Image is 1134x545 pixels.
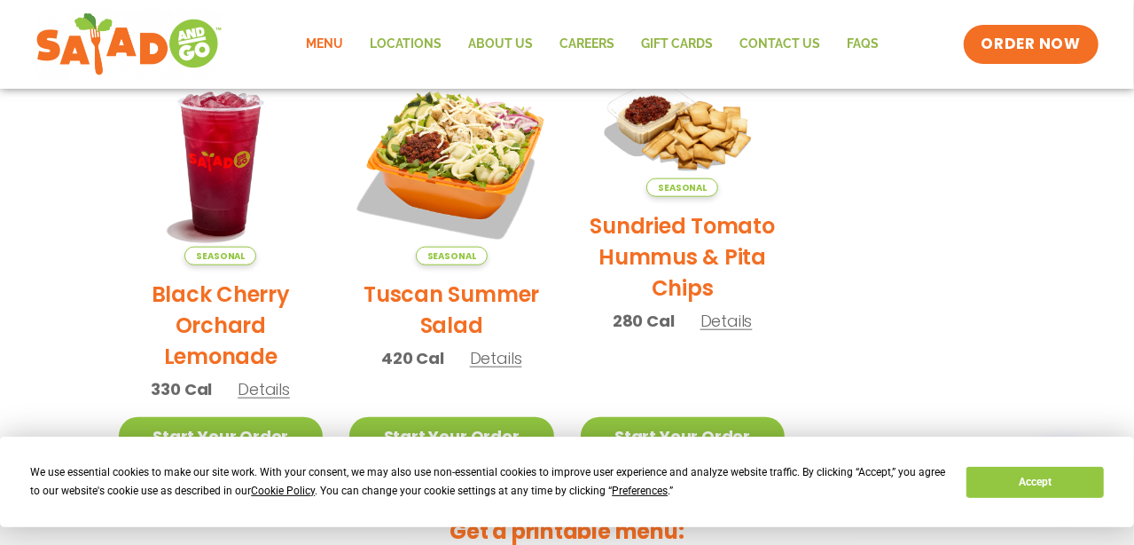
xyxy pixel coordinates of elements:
span: Cookie Policy [251,485,315,497]
a: Start Your Order [349,417,554,455]
a: Start Your Order [581,417,786,455]
nav: Menu [293,24,893,65]
img: Product photo for Tuscan Summer Salad [349,61,554,266]
span: ORDER NOW [981,34,1081,55]
a: FAQs [834,24,893,65]
h2: Tuscan Summer Salad [349,279,554,341]
a: Locations [357,24,456,65]
span: Seasonal [416,247,488,265]
button: Accept [966,467,1103,498]
span: Details [470,347,522,369]
a: Careers [547,24,629,65]
span: Details [238,378,290,400]
span: Preferences [612,485,668,497]
a: Menu [293,24,357,65]
span: 330 Cal [152,377,213,401]
a: GIFT CARDS [629,24,727,65]
span: Details [700,310,753,332]
a: Contact Us [727,24,834,65]
div: We use essential cookies to make our site work. With your consent, we may also use non-essential ... [30,463,945,501]
img: new-SAG-logo-768×292 [35,9,223,80]
a: Start Your Order [119,417,324,455]
span: Seasonal [646,178,718,197]
a: About Us [456,24,547,65]
h2: Sundried Tomato Hummus & Pita Chips [581,210,786,304]
a: ORDER NOW [964,25,1099,64]
span: Seasonal [184,247,256,265]
img: Product photo for Black Cherry Orchard Lemonade [119,61,324,266]
img: Product photo for Sundried Tomato Hummus & Pita Chips [581,61,786,198]
h2: Black Cherry Orchard Lemonade [119,279,324,372]
span: 280 Cal [613,309,675,333]
span: 420 Cal [381,346,444,370]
